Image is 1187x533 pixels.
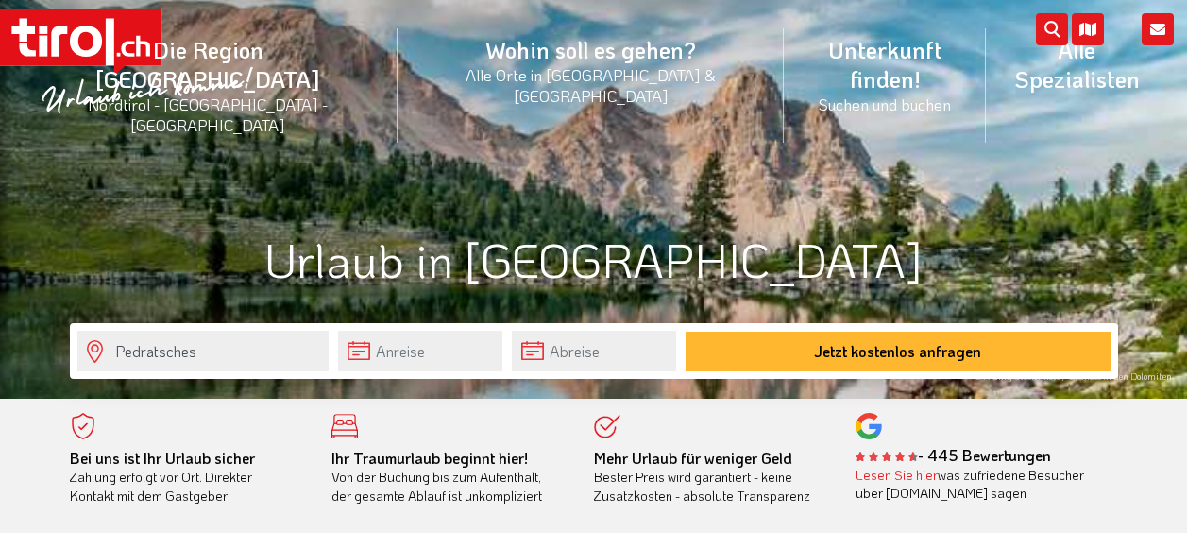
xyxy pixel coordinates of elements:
[686,332,1111,371] button: Jetzt kostenlos anfragen
[594,448,792,468] b: Mehr Urlaub für weniger Geld
[70,233,1118,285] h1: Urlaub in [GEOGRAPHIC_DATA]
[70,448,255,468] b: Bei uns ist Ihr Urlaub sicher
[338,331,502,371] input: Anreise
[19,14,398,157] a: Die Region [GEOGRAPHIC_DATA]Nordtirol - [GEOGRAPHIC_DATA] - [GEOGRAPHIC_DATA]
[856,445,1051,465] b: - 445 Bewertungen
[77,331,329,371] input: Wo soll's hingehen?
[70,449,304,506] div: Zahlung erfolgt vor Ort. Direkter Kontakt mit dem Gastgeber
[398,14,785,127] a: Wohin soll es gehen?Alle Orte in [GEOGRAPHIC_DATA] & [GEOGRAPHIC_DATA]
[420,64,762,106] small: Alle Orte in [GEOGRAPHIC_DATA] & [GEOGRAPHIC_DATA]
[1072,13,1104,45] i: Karte öffnen
[806,94,962,114] small: Suchen und buchen
[331,448,528,468] b: Ihr Traumurlaub beginnt hier!
[594,449,828,506] div: Bester Preis wird garantiert - keine Zusatzkosten - absolute Transparenz
[856,466,1090,503] div: was zufriedene Besucher über [DOMAIN_NAME] sagen
[1142,13,1174,45] i: Kontakt
[42,94,375,135] small: Nordtirol - [GEOGRAPHIC_DATA] - [GEOGRAPHIC_DATA]
[512,331,676,371] input: Abreise
[331,449,566,506] div: Von der Buchung bis zum Aufenthalt, der gesamte Ablauf ist unkompliziert
[856,466,938,484] a: Lesen Sie hier
[986,14,1168,114] a: Alle Spezialisten
[784,14,985,135] a: Unterkunft finden!Suchen und buchen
